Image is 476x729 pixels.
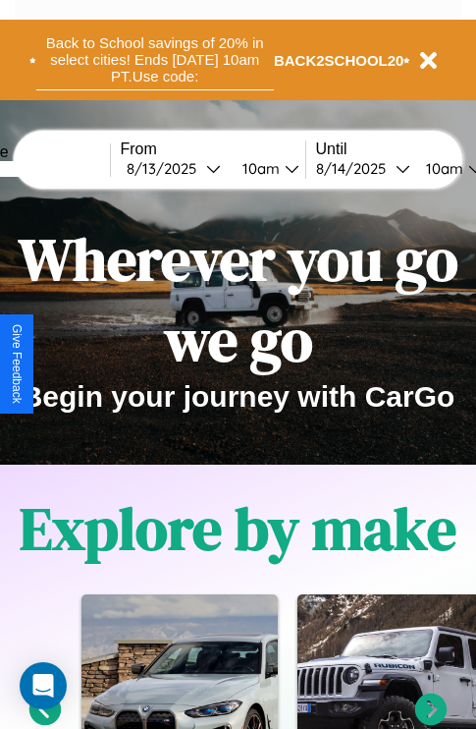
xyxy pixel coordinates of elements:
[121,158,227,179] button: 8/13/2025
[127,159,206,178] div: 8 / 13 / 2025
[233,159,285,178] div: 10am
[227,158,305,179] button: 10am
[20,662,67,709] div: Open Intercom Messenger
[10,324,24,404] div: Give Feedback
[416,159,468,178] div: 10am
[274,52,404,69] b: BACK2SCHOOL20
[20,488,456,569] h1: Explore by make
[36,29,274,90] button: Back to School savings of 20% in select cities! Ends [DATE] 10am PT.Use code:
[316,159,396,178] div: 8 / 14 / 2025
[121,140,305,158] label: From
